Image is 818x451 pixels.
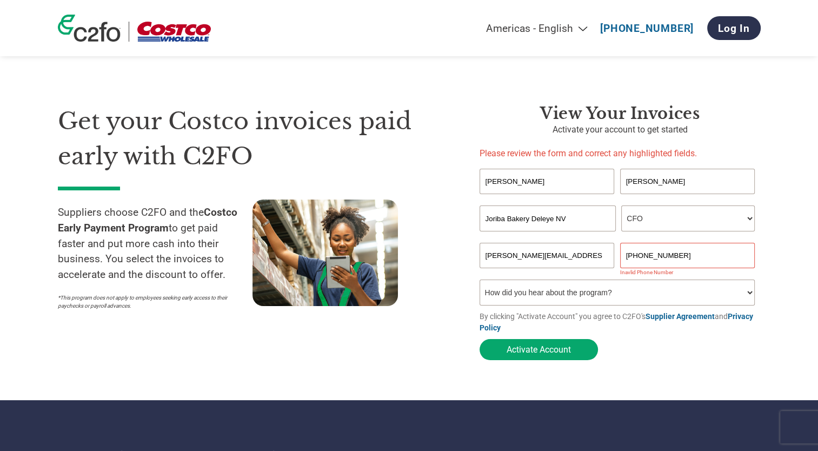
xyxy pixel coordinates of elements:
p: Suppliers choose C2FO and the to get paid faster and put more cash into their business. You selec... [58,205,252,283]
a: Supplier Agreement [646,312,715,321]
a: Privacy Policy [480,312,753,332]
p: *This program does not apply to employees seeking early access to their paychecks or payroll adva... [58,294,242,310]
div: Invalid first name or first name is too long [480,195,615,201]
img: Costco [137,22,211,42]
div: Inavlid Email Address [480,269,615,275]
select: Title/Role [621,205,755,231]
h3: View Your Invoices [480,104,761,123]
p: Activate your account to get started [480,123,761,136]
div: Inavlid Phone Number [620,269,755,275]
p: By clicking "Activate Account" you agree to C2FO's and [480,311,761,334]
input: Last Name* [620,169,755,194]
img: c2fo logo [58,15,121,42]
div: Invalid company name or company name is too long [480,233,755,238]
a: [PHONE_NUMBER] [600,22,694,35]
p: Please review the form and correct any highlighted fields. [480,147,761,160]
input: Your company name* [480,205,616,231]
div: Invalid last name or last name is too long [620,195,755,201]
a: Log In [707,16,761,40]
strong: Costco Early Payment Program [58,206,237,234]
input: Invalid Email format [480,243,615,268]
input: Phone* [620,243,755,268]
button: Activate Account [480,339,598,360]
input: First Name* [480,169,615,194]
h1: Get your Costco invoices paid early with C2FO [58,104,447,174]
img: supply chain worker [252,200,398,306]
